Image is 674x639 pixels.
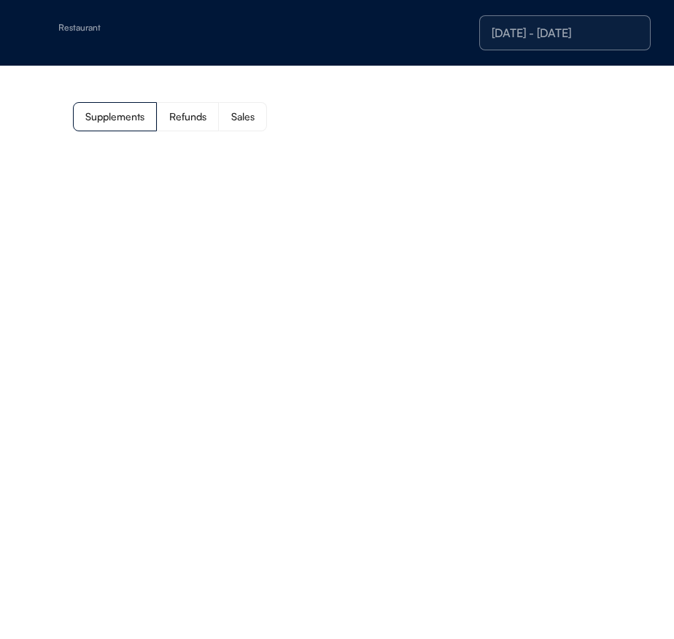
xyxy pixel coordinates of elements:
div: [DATE] - [DATE] [492,27,638,39]
div: Supplements [85,112,144,122]
div: Refunds [169,112,206,122]
div: Sales [231,112,255,122]
div: Restaurant [58,23,242,32]
img: yH5BAEAAAAALAAAAAABAAEAAAIBRAA7 [29,21,53,44]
